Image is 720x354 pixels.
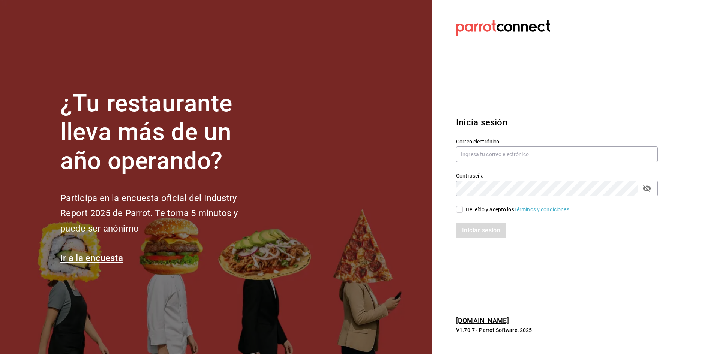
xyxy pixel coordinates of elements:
[456,146,658,162] input: Ingresa tu correo electrónico
[640,182,653,195] button: passwordField
[456,326,658,334] p: V1.70.7 - Parrot Software, 2025.
[456,317,509,324] a: [DOMAIN_NAME]
[466,206,571,214] div: He leído y acepto los
[456,139,658,144] label: Correo electrónico
[60,191,263,236] h2: Participa en la encuesta oficial del Industry Report 2025 de Parrot. Te toma 5 minutos y puede se...
[60,89,263,175] h1: ¿Tu restaurante lleva más de un año operando?
[514,206,571,212] a: Términos y condiciones.
[456,116,658,129] h3: Inicia sesión
[456,173,658,178] label: Contraseña
[60,253,123,263] a: Ir a la encuesta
